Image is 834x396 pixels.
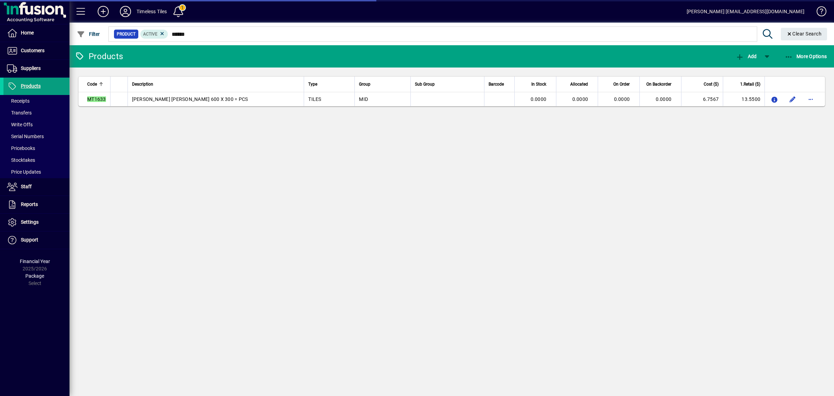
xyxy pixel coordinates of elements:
button: Add [734,50,758,63]
span: Home [21,30,34,35]
button: Profile [114,5,137,18]
div: On Backorder [644,80,678,88]
div: Products [75,51,123,62]
span: Type [308,80,317,88]
span: TILES [308,96,321,102]
span: Customers [21,48,44,53]
span: 0.0000 [531,96,547,102]
em: MT1633 [87,96,106,102]
span: Price Updates [7,169,41,175]
span: Package [25,273,44,279]
mat-chip: Activation Status: Active [140,30,168,39]
span: 0.0000 [572,96,588,102]
span: In Stock [531,80,546,88]
a: Serial Numbers [3,130,69,142]
div: [PERSON_NAME] [EMAIL_ADDRESS][DOMAIN_NAME] [687,6,804,17]
div: Code [87,80,106,88]
span: Filter [77,31,100,37]
button: Filter [75,28,102,40]
td: 6.7567 [681,92,723,106]
span: Staff [21,184,32,189]
span: Sub Group [415,80,435,88]
span: Financial Year [20,259,50,264]
button: More Options [783,50,829,63]
span: Transfers [7,110,32,116]
a: Suppliers [3,60,69,77]
span: Description [132,80,153,88]
span: [PERSON_NAME] [PERSON_NAME] 600 X 300 = PCS [132,96,248,102]
button: Clear [781,28,827,40]
span: Settings [21,219,39,225]
span: Serial Numbers [7,134,44,139]
a: Home [3,24,69,42]
a: Transfers [3,107,69,119]
span: Pricebooks [7,145,35,151]
div: Group [359,80,406,88]
div: Barcode [489,80,510,88]
span: Clear Search [786,31,822,37]
a: Settings [3,214,69,231]
span: Receipts [7,98,30,104]
span: Allocated [570,80,588,88]
td: 13.5500 [723,92,764,106]
a: Customers [3,42,69,60]
a: Price Updates [3,166,69,178]
div: Allocated [561,80,594,88]
span: 0.0000 [656,96,672,102]
div: Type [308,80,350,88]
span: Add [736,54,757,59]
button: Edit [787,94,798,105]
span: Support [21,237,38,243]
span: Write Offs [7,122,33,127]
button: Add [92,5,114,18]
span: Cost ($) [704,80,719,88]
span: More Options [785,54,827,59]
span: 0.0000 [614,96,630,102]
span: Code [87,80,97,88]
span: On Backorder [646,80,671,88]
a: Staff [3,178,69,196]
span: On Order [613,80,630,88]
span: Active [143,32,157,37]
span: Group [359,80,370,88]
span: Barcode [489,80,504,88]
span: Products [21,83,41,89]
a: Reports [3,196,69,213]
span: Stocktakes [7,157,35,163]
div: In Stock [519,80,553,88]
div: On Order [602,80,636,88]
span: MID [359,96,368,102]
span: Product [117,31,136,38]
span: Reports [21,201,38,207]
span: 1.Retail ($) [740,80,760,88]
a: Write Offs [3,119,69,130]
span: Suppliers [21,65,41,71]
button: More options [805,94,816,105]
a: Support [3,231,69,249]
div: Description [132,80,300,88]
a: Stocktakes [3,154,69,166]
div: Sub Group [415,80,480,88]
div: Timeless Tiles [137,6,167,17]
a: Receipts [3,95,69,107]
a: Pricebooks [3,142,69,154]
a: Knowledge Base [811,1,825,24]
